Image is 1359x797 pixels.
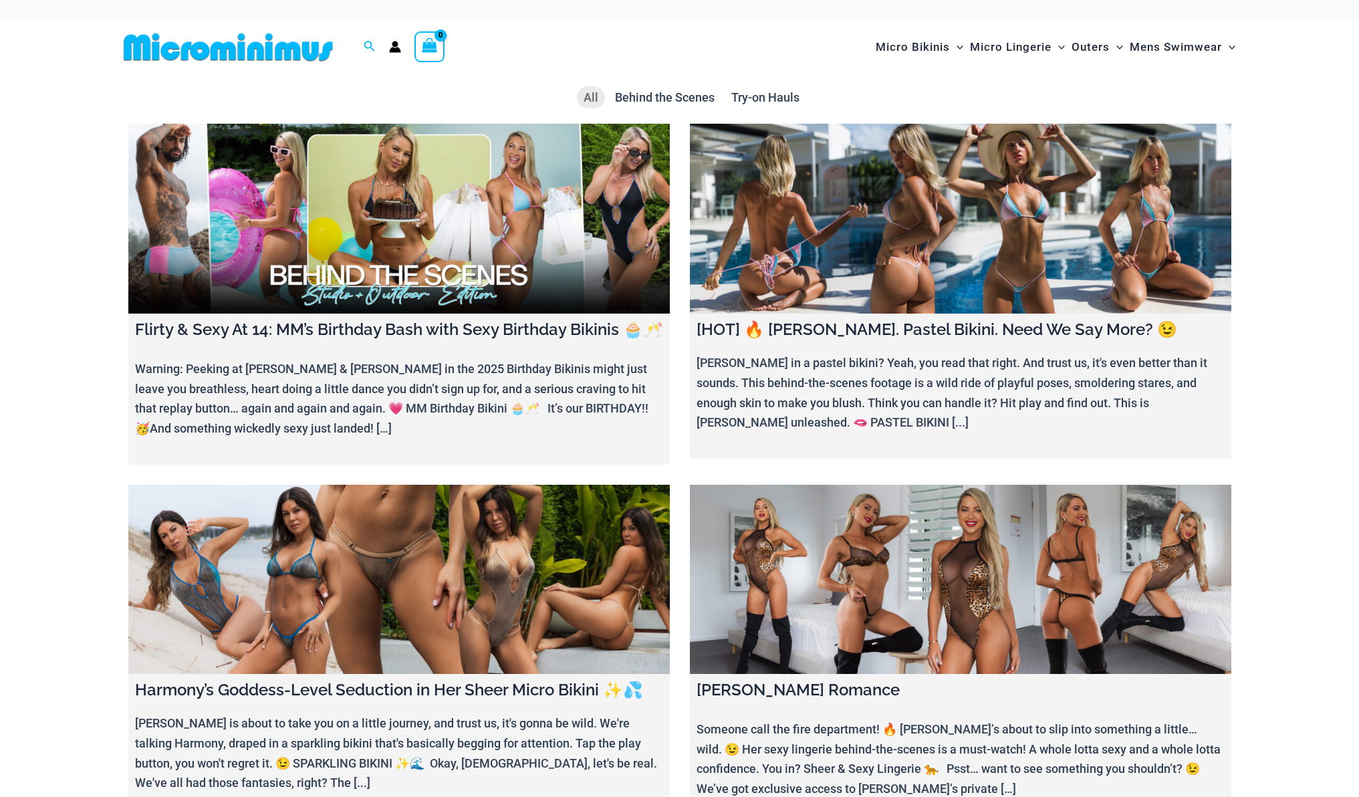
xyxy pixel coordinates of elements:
[414,31,445,62] a: View Shopping Cart, empty
[135,359,663,439] p: Warning: Peeking at [PERSON_NAME] & [PERSON_NAME] in the 2025 Birthday Bikinis might just leave y...
[135,681,663,700] h4: Harmony’s Goddess-Level Seduction in Her Sheer Micro Bikini ✨💦
[1072,30,1110,64] span: Outers
[135,713,663,793] p: [PERSON_NAME] is about to take you on a little journey, and trust us, it's gonna be wild. We're t...
[389,41,401,53] a: Account icon link
[1130,30,1222,64] span: Mens Swimwear
[870,25,1241,70] nav: Site Navigation
[615,90,715,104] span: Behind the Scenes
[970,30,1052,64] span: Micro Lingerie
[950,30,963,64] span: Menu Toggle
[128,124,670,314] a: Flirty & Sexy At 14: MM’s Birthday Bash with Sexy Birthday Bikinis 🧁🥂
[1068,27,1126,68] a: OutersMenu ToggleMenu Toggle
[697,681,1225,700] h4: [PERSON_NAME] Romance
[872,27,967,68] a: Micro BikinisMenu ToggleMenu Toggle
[876,30,950,64] span: Micro Bikinis
[731,90,799,104] span: Try-on Hauls
[118,32,338,62] img: MM SHOP LOGO FLAT
[1110,30,1123,64] span: Menu Toggle
[1052,30,1065,64] span: Menu Toggle
[690,124,1231,314] a: [HOT] 🔥 Olivia. Pastel Bikini. Need We Say More? 😉
[1222,30,1235,64] span: Menu Toggle
[967,27,1068,68] a: Micro LingerieMenu ToggleMenu Toggle
[697,320,1225,340] h4: [HOT] 🔥 [PERSON_NAME]. Pastel Bikini. Need We Say More? 😉
[1126,27,1239,68] a: Mens SwimwearMenu ToggleMenu Toggle
[128,485,670,675] a: Harmony’s Goddess-Level Seduction in Her Sheer Micro Bikini ✨💦
[135,320,663,340] h4: Flirty & Sexy At 14: MM’s Birthday Bash with Sexy Birthday Bikinis 🧁🥂
[690,485,1231,675] a: Ilana Savage Romance
[697,353,1225,433] p: [PERSON_NAME] in a pastel bikini? Yeah, you read that right. And trust us, it's even better than ...
[364,39,376,55] a: Search icon link
[584,90,598,104] span: All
